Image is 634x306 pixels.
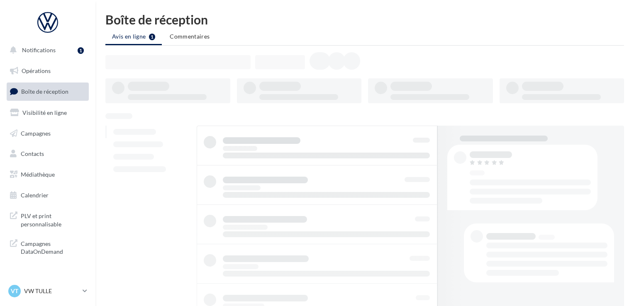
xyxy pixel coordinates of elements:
[170,33,210,40] span: Commentaires
[5,207,90,231] a: PLV et print personnalisable
[5,41,87,59] button: Notifications 1
[21,129,51,136] span: Campagnes
[5,104,90,121] a: Visibilité en ligne
[5,166,90,183] a: Médiathèque
[7,283,89,299] a: VT VW TULLE
[21,150,44,157] span: Contacts
[11,287,18,295] span: VT
[5,145,90,163] a: Contacts
[21,88,68,95] span: Boîte de réception
[105,13,624,26] div: Boîte de réception
[21,210,85,228] span: PLV et print personnalisable
[24,287,79,295] p: VW TULLE
[21,192,49,199] span: Calendrier
[21,238,85,256] span: Campagnes DataOnDemand
[22,46,56,53] span: Notifications
[78,47,84,54] div: 1
[5,187,90,204] a: Calendrier
[22,67,51,74] span: Opérations
[5,62,90,80] a: Opérations
[5,125,90,142] a: Campagnes
[22,109,67,116] span: Visibilité en ligne
[21,171,55,178] span: Médiathèque
[5,235,90,259] a: Campagnes DataOnDemand
[5,83,90,100] a: Boîte de réception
